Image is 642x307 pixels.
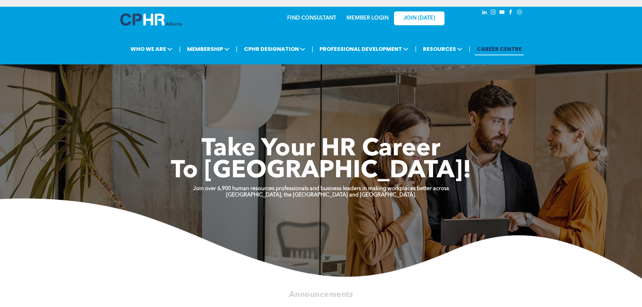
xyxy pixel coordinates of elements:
li: | [415,42,417,56]
a: FIND CONSULTANT [287,16,336,21]
a: Social network [516,8,523,18]
span: MEMBERSHIP [185,43,232,55]
span: RESOURCES [421,43,464,55]
a: MEMBER LOGIN [346,16,389,21]
a: JOIN [DATE] [394,11,445,25]
li: | [469,42,470,56]
span: JOIN [DATE] [403,15,435,22]
a: linkedin [481,8,488,18]
li: | [312,42,313,56]
img: A blue and white logo for cp alberta [120,13,182,26]
li: | [236,42,238,56]
span: Take Your HR Career [202,137,440,161]
a: youtube [498,8,506,18]
strong: Join over 6,900 human resources professionals and business leaders in making workplaces better ac... [193,186,449,191]
span: To [GEOGRAPHIC_DATA]! [171,159,471,183]
a: facebook [507,8,515,18]
li: | [179,42,181,56]
a: CAREER CENTRE [475,43,524,55]
a: instagram [490,8,497,18]
span: WHO WE ARE [128,43,175,55]
span: CPHR DESIGNATION [242,43,307,55]
span: PROFESSIONAL DEVELOPMENT [317,43,410,55]
strong: [GEOGRAPHIC_DATA], the [GEOGRAPHIC_DATA] and [GEOGRAPHIC_DATA]. [226,192,416,198]
span: Announcements [289,290,353,299]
